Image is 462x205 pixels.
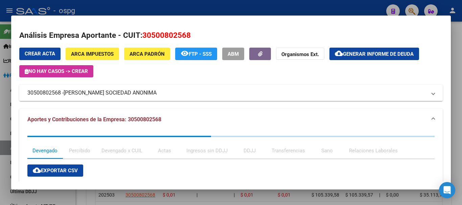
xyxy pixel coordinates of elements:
[244,147,256,154] div: DDJJ
[19,109,443,130] mat-expansion-panel-header: Aportes y Contribuciones de la Empresa: 30500802568
[321,147,333,154] div: Sano
[439,182,455,198] div: Open Intercom Messenger
[158,147,171,154] div: Actas
[66,48,119,60] button: ARCA Impuestos
[181,49,189,57] mat-icon: remove_red_eye
[32,147,57,154] div: Devengado
[71,51,114,57] span: ARCA Impuestos
[25,51,55,57] span: Crear Acta
[276,48,324,60] button: Organismos Ext.
[189,51,212,57] span: FTP - SSS
[64,89,157,97] span: [PERSON_NAME] SOCIEDAD ANONIMA
[33,166,41,174] mat-icon: cloud_download
[101,147,142,154] div: Devengado x CUIL
[124,48,170,60] button: ARCA Padrón
[186,147,228,154] div: Ingresos sin DDJJ
[19,65,93,77] button: No hay casos -> Crear
[69,147,90,154] div: Percibido
[222,48,244,60] button: ABM
[27,89,426,97] mat-panel-title: 30500802568 -
[130,51,165,57] span: ARCA Padrón
[335,49,343,57] mat-icon: cloud_download
[27,164,83,177] button: Exportar CSV
[329,48,419,60] button: Generar informe de deuda
[343,51,414,57] span: Generar informe de deuda
[272,147,305,154] div: Transferencias
[228,51,239,57] span: ABM
[19,85,443,101] mat-expansion-panel-header: 30500802568 -[PERSON_NAME] SOCIEDAD ANONIMA
[25,68,88,74] span: No hay casos -> Crear
[19,30,443,41] h2: Análisis Empresa Aportante - CUIT:
[349,147,398,154] div: Relaciones Laborales
[19,48,61,60] button: Crear Acta
[27,116,161,123] span: Aportes y Contribuciones de la Empresa: 30500802568
[142,31,191,40] span: 30500802568
[281,51,319,57] strong: Organismos Ext.
[33,168,78,174] span: Exportar CSV
[175,48,217,60] button: FTP - SSS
